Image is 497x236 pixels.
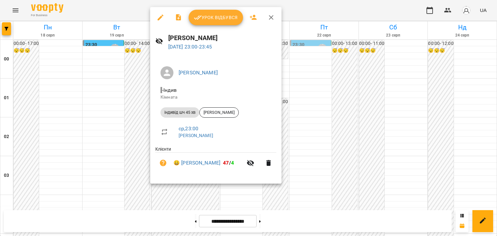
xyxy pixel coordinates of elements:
span: 47 [223,160,229,166]
button: Урок відбувся [189,10,243,25]
a: [PERSON_NAME] [179,133,213,138]
p: Кімната [160,94,271,101]
a: [PERSON_NAME] [179,70,218,76]
span: - Індив [160,87,178,93]
span: 4 [231,160,234,166]
h6: [PERSON_NAME] [168,33,276,43]
ul: Клієнти [155,146,276,176]
b: / [223,160,234,166]
a: [DATE] 23:00-23:45 [168,44,212,50]
span: Урок відбувся [194,14,238,21]
div: [PERSON_NAME] [199,107,239,118]
span: [PERSON_NAME] [200,110,238,115]
a: 😀 [PERSON_NAME] [173,159,220,167]
button: Візит ще не сплачено. Додати оплату? [155,155,171,171]
span: індивід шч 45 хв [160,110,199,115]
a: ср , 23:00 [179,125,198,132]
